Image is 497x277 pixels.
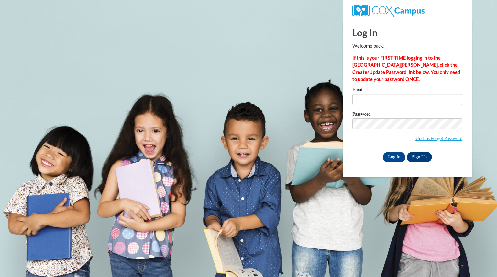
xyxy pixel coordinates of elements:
[352,5,425,17] img: COX Campus
[352,7,425,13] a: COX Campus
[352,112,462,118] label: Password
[352,55,460,82] strong: If this is your FIRST TIME logging in to the [GEOGRAPHIC_DATA][PERSON_NAME], click the Create/Upd...
[407,152,432,162] a: Sign Up
[383,152,405,162] input: Log In
[352,87,462,94] label: Email
[352,42,462,50] p: Welcome back!
[352,26,462,39] h1: Log In
[415,136,462,141] a: Update/Forgot Password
